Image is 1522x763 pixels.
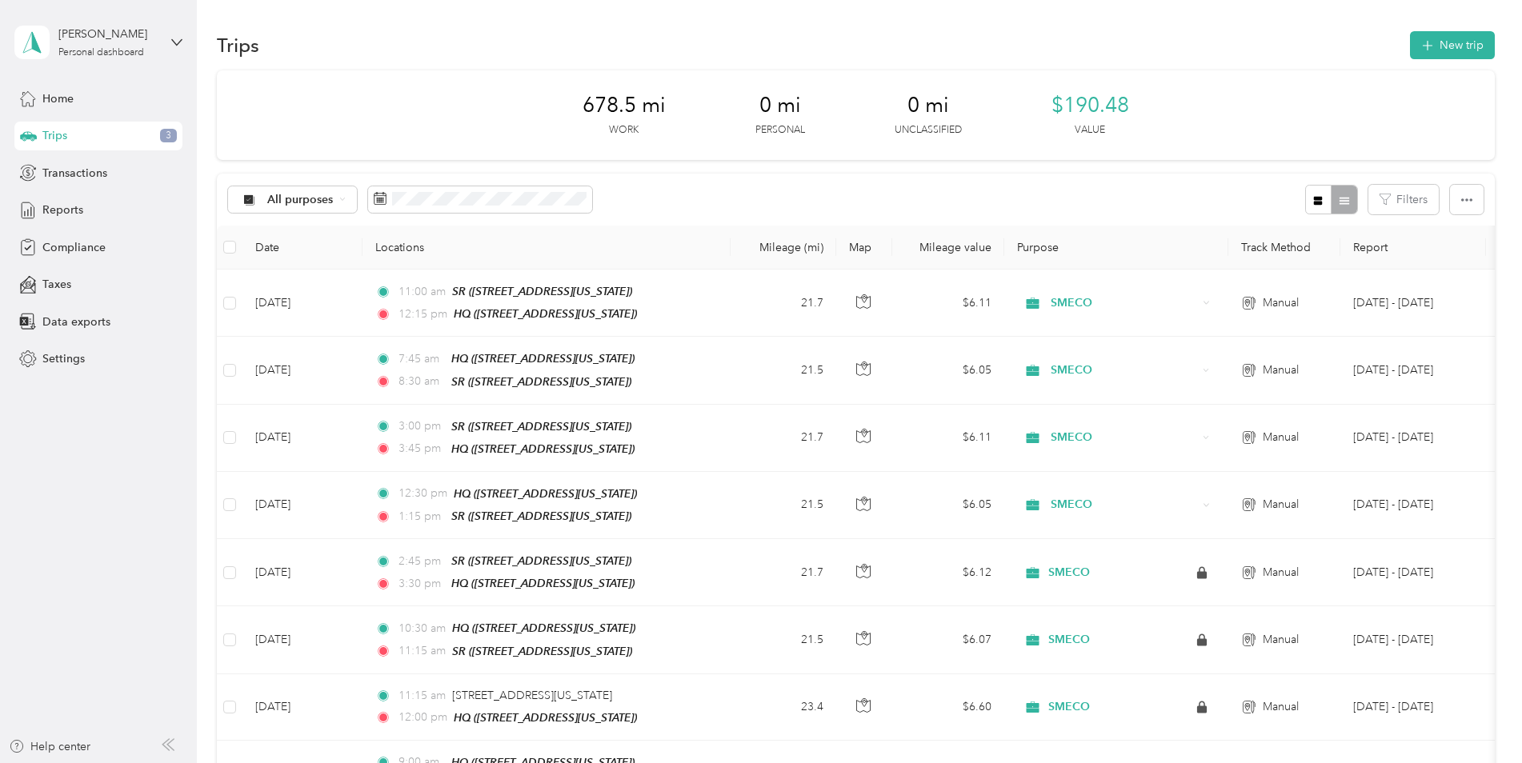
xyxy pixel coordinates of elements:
span: SR ([STREET_ADDRESS][US_STATE]) [451,375,631,388]
span: HQ ([STREET_ADDRESS][US_STATE]) [452,621,635,634]
td: [DATE] [242,472,362,539]
th: Mileage (mi) [731,226,836,270]
td: $6.60 [892,674,1004,741]
th: Purpose [1004,226,1228,270]
td: Aug 1 - 31, 2025 [1340,674,1486,741]
span: 3:30 pm [399,575,444,593]
td: Sep 1 - 30, 2025 [1340,270,1486,337]
span: 3:00 pm [399,417,444,435]
span: Transactions [42,165,107,182]
td: $6.05 [892,337,1004,404]
span: 0 mi [907,93,949,118]
td: Sep 1 - 30, 2025 [1340,337,1486,404]
td: [DATE] [242,270,362,337]
td: 23.4 [731,674,836,741]
th: Track Method [1228,226,1340,270]
td: Aug 1 - 31, 2025 [1340,539,1486,606]
span: 12:30 pm [399,485,447,502]
span: 11:15 am [399,687,446,705]
span: SMECO [1048,565,1090,580]
span: Manual [1263,698,1299,716]
span: Manual [1263,294,1299,312]
span: HQ ([STREET_ADDRESS][US_STATE]) [451,352,635,365]
td: 21.5 [731,606,836,673]
span: Manual [1263,631,1299,649]
span: 8:30 am [399,373,444,390]
td: 21.7 [731,539,836,606]
span: Settings [42,350,85,367]
span: SMECO [1051,294,1197,312]
span: HQ ([STREET_ADDRESS][US_STATE]) [451,442,635,455]
iframe: Everlance-gr Chat Button Frame [1432,673,1522,763]
td: $6.11 [892,270,1004,337]
td: Aug 1 - 31, 2025 [1340,606,1486,673]
span: 12:15 pm [399,306,447,323]
td: 21.7 [731,270,836,337]
span: 11:15 am [399,642,446,660]
span: 10:30 am [399,620,446,637]
td: [DATE] [242,674,362,741]
button: Filters [1368,185,1439,214]
span: HQ ([STREET_ADDRESS][US_STATE]) [454,487,637,500]
p: Personal [755,123,805,138]
span: Compliance [42,239,106,256]
span: 0 mi [759,93,801,118]
td: 21.5 [731,472,836,539]
span: All purposes [267,194,334,206]
span: $190.48 [1051,93,1129,118]
td: [DATE] [242,606,362,673]
button: New trip [1410,31,1495,59]
td: $6.07 [892,606,1004,673]
td: [DATE] [242,539,362,606]
span: HQ ([STREET_ADDRESS][US_STATE]) [451,577,635,589]
span: 12:00 pm [399,709,447,726]
td: 21.5 [731,337,836,404]
p: Unclassified [895,123,962,138]
button: Help center [9,738,90,755]
span: 1:15 pm [399,508,444,525]
span: Manual [1263,429,1299,446]
th: Mileage value [892,226,1004,270]
td: 21.7 [731,405,836,472]
span: Reports [42,202,83,218]
span: SMECO [1048,633,1090,647]
span: Taxes [42,276,71,293]
span: Manual [1263,362,1299,379]
h1: Trips [217,37,259,54]
span: Trips [42,127,67,144]
td: [DATE] [242,405,362,472]
span: 7:45 am [399,350,444,368]
th: Map [836,226,892,270]
span: Home [42,90,74,107]
td: $6.05 [892,472,1004,539]
td: Sep 1 - 30, 2025 [1340,405,1486,472]
span: SR ([STREET_ADDRESS][US_STATE]) [452,645,632,657]
span: HQ ([STREET_ADDRESS][US_STATE]) [454,711,637,724]
div: Personal dashboard [58,48,144,58]
span: SMECO [1051,429,1197,446]
span: Manual [1263,564,1299,581]
span: 3 [160,129,177,143]
td: Sep 1 - 30, 2025 [1340,472,1486,539]
span: SMECO [1048,700,1090,714]
p: Work [609,123,639,138]
div: [PERSON_NAME] [58,26,158,42]
p: Value [1075,123,1105,138]
th: Date [242,226,362,270]
span: [STREET_ADDRESS][US_STATE] [452,689,612,702]
span: SMECO [1051,496,1197,513]
td: $6.11 [892,405,1004,472]
th: Locations [362,226,731,270]
span: 2:45 pm [399,553,444,570]
span: 678.5 mi [583,93,666,118]
span: HQ ([STREET_ADDRESS][US_STATE]) [454,307,637,320]
td: [DATE] [242,337,362,404]
span: Data exports [42,314,110,330]
td: $6.12 [892,539,1004,606]
span: SR ([STREET_ADDRESS][US_STATE]) [451,420,631,433]
span: 3:45 pm [399,440,444,457]
span: SR ([STREET_ADDRESS][US_STATE]) [452,285,632,298]
span: SMECO [1051,362,1197,379]
span: 11:00 am [399,283,446,301]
